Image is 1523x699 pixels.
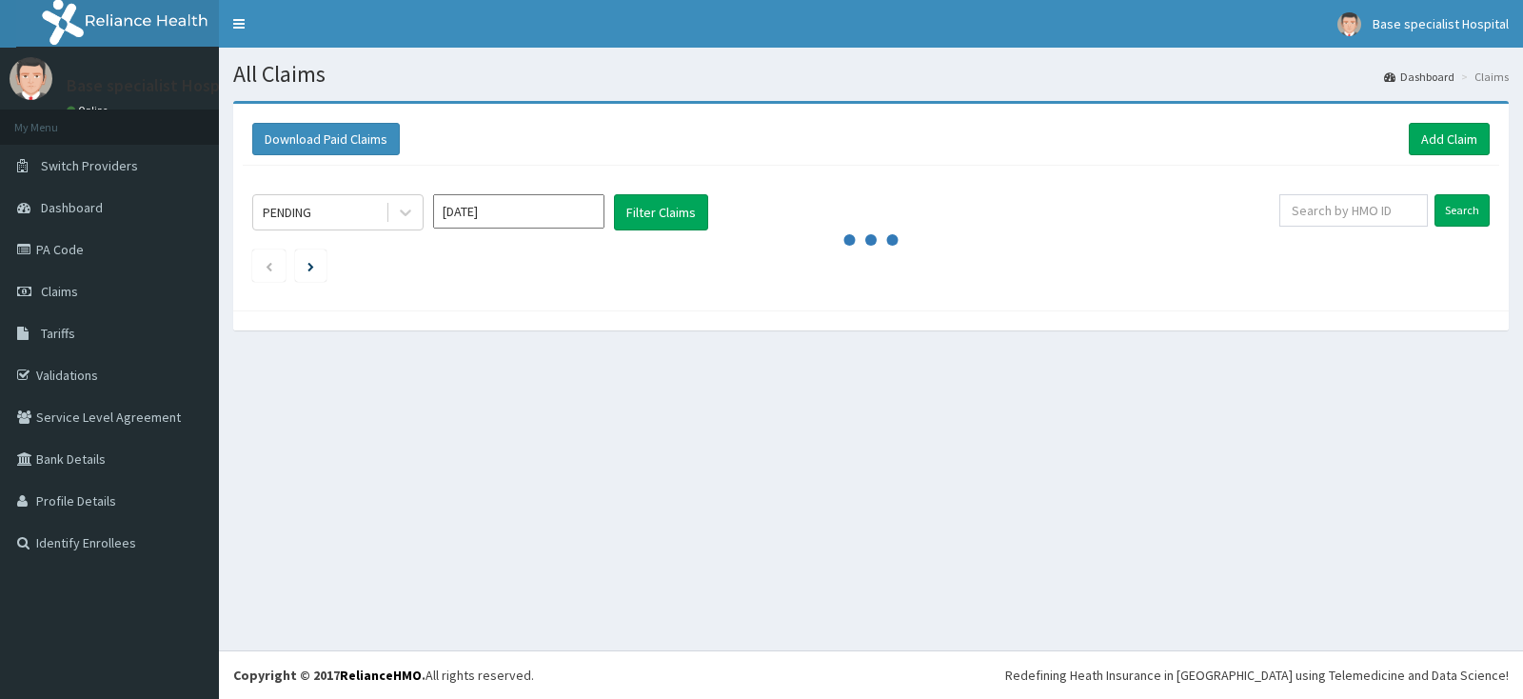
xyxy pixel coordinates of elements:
a: Online [67,104,112,117]
button: Filter Claims [614,194,708,230]
input: Search by HMO ID [1279,194,1429,227]
svg: audio-loading [842,211,900,269]
span: Base specialist Hospital [1373,15,1509,32]
div: PENDING [263,203,311,222]
span: Dashboard [41,199,103,216]
a: Previous page [265,257,273,274]
a: Add Claim [1409,123,1490,155]
span: Claims [41,283,78,300]
div: Redefining Heath Insurance in [GEOGRAPHIC_DATA] using Telemedicine and Data Science! [1005,666,1509,685]
h1: All Claims [233,62,1509,87]
input: Select Month and Year [433,194,604,229]
p: Base specialist Hospital [67,77,245,94]
a: RelianceHMO [340,667,422,684]
a: Next page [307,257,314,274]
li: Claims [1456,69,1509,85]
input: Search [1434,194,1490,227]
footer: All rights reserved. [219,650,1523,699]
img: User Image [10,57,52,100]
button: Download Paid Claims [252,123,400,155]
a: Dashboard [1384,69,1454,85]
strong: Copyright © 2017 . [233,667,425,684]
span: Tariffs [41,325,75,342]
span: Switch Providers [41,157,138,174]
img: User Image [1337,12,1361,36]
